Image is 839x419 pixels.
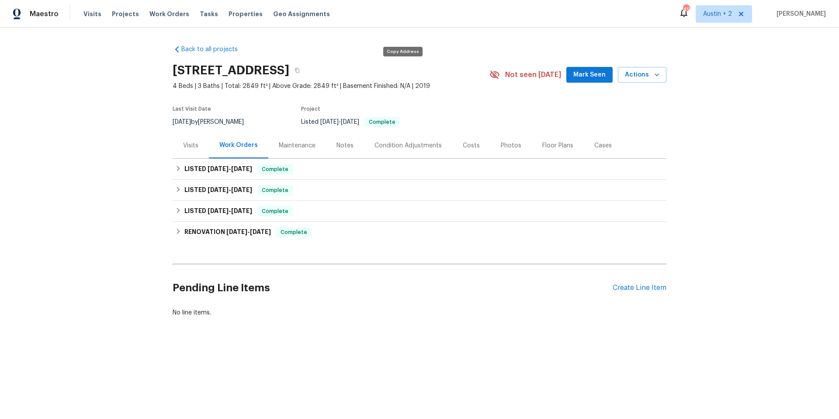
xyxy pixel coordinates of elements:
div: Photos [501,141,521,150]
h2: Pending Line Items [173,268,613,308]
div: LISTED [DATE]-[DATE]Complete [173,159,666,180]
span: [DATE] [208,187,229,193]
span: Complete [258,186,292,195]
span: - [208,208,252,214]
div: Work Orders [219,141,258,150]
div: No line items. [173,308,666,317]
div: Visits [183,141,198,150]
h6: LISTED [184,164,252,175]
span: Actions [625,70,659,80]
h6: LISTED [184,206,252,216]
span: Tasks [200,11,218,17]
span: [DATE] [226,229,247,235]
span: [DATE] [208,166,229,172]
span: Complete [258,207,292,216]
span: Complete [365,119,399,125]
span: - [226,229,271,235]
span: - [208,187,252,193]
span: 4 Beds | 3 Baths | Total: 2849 ft² | Above Grade: 2849 ft² | Basement Finished: N/A | 2019 [173,82,489,91]
span: Projects [112,10,139,18]
a: Back to all projects [173,45,257,54]
span: Geo Assignments [273,10,330,18]
div: Maintenance [279,141,315,150]
span: Mark Seen [573,70,606,80]
h6: LISTED [184,185,252,196]
span: Maestro [30,10,59,18]
div: Costs [463,141,480,150]
div: Floor Plans [542,141,573,150]
span: [DATE] [173,119,191,125]
span: [DATE] [231,187,252,193]
div: 45 [683,5,689,14]
div: LISTED [DATE]-[DATE]Complete [173,180,666,201]
span: [DATE] [231,166,252,172]
h2: [STREET_ADDRESS] [173,66,289,75]
div: Cases [594,141,612,150]
span: Project [301,106,320,112]
div: LISTED [DATE]-[DATE]Complete [173,201,666,222]
h6: RENOVATION [184,227,271,237]
span: Austin + 2 [703,10,732,18]
span: [DATE] [320,119,339,125]
button: Mark Seen [566,67,613,83]
div: by [PERSON_NAME] [173,117,254,127]
div: Condition Adjustments [374,141,442,150]
span: Not seen [DATE] [505,70,561,79]
span: Properties [229,10,263,18]
span: [PERSON_NAME] [773,10,826,18]
span: [DATE] [231,208,252,214]
span: Complete [258,165,292,174]
span: Listed [301,119,400,125]
span: Work Orders [149,10,189,18]
div: Create Line Item [613,284,666,292]
span: Visits [83,10,101,18]
button: Actions [618,67,666,83]
span: - [320,119,359,125]
span: [DATE] [208,208,229,214]
span: [DATE] [341,119,359,125]
span: Last Visit Date [173,106,211,112]
div: RENOVATION [DATE]-[DATE]Complete [173,222,666,243]
span: Complete [277,228,311,237]
div: Notes [336,141,354,150]
span: - [208,166,252,172]
span: [DATE] [250,229,271,235]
